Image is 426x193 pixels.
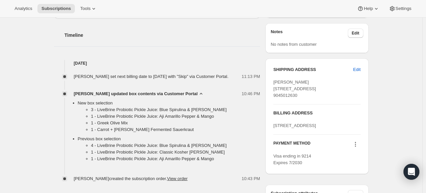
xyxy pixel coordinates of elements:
[273,123,316,128] span: [STREET_ADDRESS]
[403,164,419,180] div: Open Intercom Messenger
[91,113,260,120] li: 1 - LiveBrine Probiotic Pickle Juice: Aji Amarillo Pepper & Mango
[76,4,101,13] button: Tools
[271,42,317,47] span: No notes from customer
[80,6,90,11] span: Tools
[353,66,360,73] span: Edit
[91,120,260,126] li: 1 - Greek Olive Mix
[91,126,260,133] li: 1 - Carrot + [PERSON_NAME] Fermented Sauerkraut
[352,31,359,36] span: Edit
[396,6,411,11] span: Settings
[364,6,373,11] span: Help
[74,91,198,97] span: [PERSON_NAME] updated box contents via Customer Portal
[41,6,71,11] span: Subscriptions
[91,149,260,156] li: 1 - LiveBrine Probiotic Pickle Juice: Classic Kosher [PERSON_NAME]
[15,6,32,11] span: Analytics
[273,80,316,98] span: [PERSON_NAME] [STREET_ADDRESS] 9045012630
[273,66,353,73] h3: SHIPPING ADDRESS
[78,136,260,165] li: Previous box selection
[54,60,260,67] h4: [DATE]
[385,4,415,13] button: Settings
[78,100,260,136] li: New box selection
[74,74,229,79] span: [PERSON_NAME] set next billing date to [DATE] with "Skip" via Customer Portal.
[348,29,363,38] button: Edit
[167,176,187,181] a: View order
[242,91,260,97] span: 10:46 PM
[242,73,260,80] span: 11:13 PM
[273,110,360,116] h3: BILLING ADDRESS
[91,142,260,149] li: 4 - LiveBrine Probiotic Pickle Juice: Blue Spirulina & [PERSON_NAME]
[242,175,260,182] span: 10:43 PM
[273,154,311,165] span: Visa ending in 9214 Expires 7/2030
[74,176,188,181] span: [PERSON_NAME] created the subscription order.
[65,32,260,38] h2: Timeline
[91,106,260,113] li: 3 - LiveBrine Probiotic Pickle Juice: Blue Spirulina & [PERSON_NAME]
[37,4,75,13] button: Subscriptions
[271,29,348,38] h3: Notes
[273,141,310,150] h3: PAYMENT METHOD
[74,91,204,97] button: [PERSON_NAME] updated box contents via Customer Portal
[349,64,364,75] button: Edit
[91,156,260,162] li: 1 - LiveBrine Probiotic Pickle Juice: Aji Amarillo Pepper & Mango
[11,4,36,13] button: Analytics
[353,4,383,13] button: Help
